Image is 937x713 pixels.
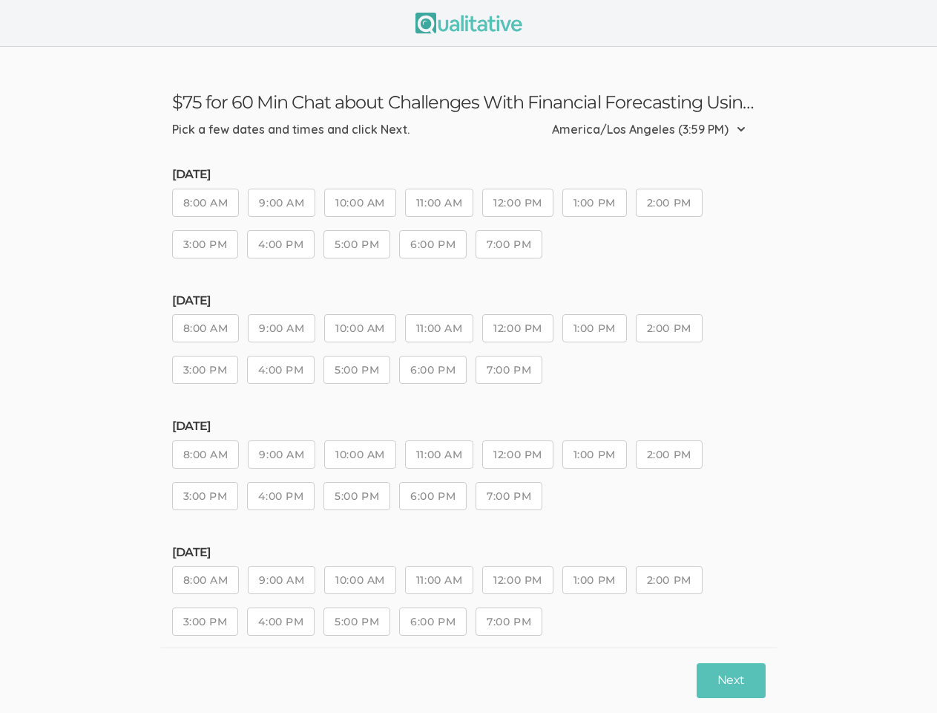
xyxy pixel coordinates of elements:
button: 4:00 PM [247,230,315,258]
button: 12:00 PM [482,440,553,469]
h5: [DATE] [172,420,766,433]
button: 9:00 AM [248,566,315,594]
button: 7:00 PM [476,356,542,384]
button: 12:00 PM [482,566,553,594]
div: Pick a few dates and times and click Next. [172,121,410,138]
button: 7:00 PM [476,608,542,636]
button: 6:00 PM [399,482,467,510]
button: 7:00 PM [476,230,542,258]
button: 12:00 PM [482,189,553,217]
button: 10:00 AM [324,314,395,342]
h5: [DATE] [172,294,766,307]
button: 5:00 PM [323,356,390,384]
button: 2:00 PM [636,566,703,594]
button: 3:00 PM [172,230,239,258]
button: 3:00 PM [172,356,239,384]
button: 9:00 AM [248,440,315,469]
button: 11:00 AM [405,566,473,594]
button: Next [697,663,765,698]
button: 5:00 PM [323,482,390,510]
button: 9:00 AM [248,314,315,342]
button: 11:00 AM [405,314,473,342]
button: 2:00 PM [636,189,703,217]
button: 6:00 PM [399,230,467,258]
button: 8:00 AM [172,566,240,594]
button: 7:00 PM [476,482,542,510]
button: 8:00 AM [172,189,240,217]
button: 1:00 PM [562,314,627,342]
button: 3:00 PM [172,482,239,510]
button: 10:00 AM [324,189,395,217]
button: 4:00 PM [247,356,315,384]
button: 1:00 PM [562,566,627,594]
img: Qualitative [415,13,522,33]
h5: [DATE] [172,168,766,181]
button: 10:00 AM [324,566,395,594]
h3: $75 for 60 Min Chat about Challenges With Financial Forecasting Using Complex Data [172,91,766,113]
button: 11:00 AM [405,189,473,217]
button: 1:00 PM [562,189,627,217]
button: 5:00 PM [323,230,390,258]
button: 2:00 PM [636,440,703,469]
button: 6:00 PM [399,356,467,384]
button: 3:00 PM [172,608,239,636]
button: 4:00 PM [247,482,315,510]
button: 2:00 PM [636,314,703,342]
h5: [DATE] [172,546,766,559]
button: 11:00 AM [405,440,473,469]
button: 5:00 PM [323,608,390,636]
button: 10:00 AM [324,440,395,469]
button: 8:00 AM [172,314,240,342]
button: 12:00 PM [482,314,553,342]
button: 6:00 PM [399,608,467,636]
button: 9:00 AM [248,189,315,217]
button: 1:00 PM [562,440,627,469]
button: 8:00 AM [172,440,240,469]
button: 4:00 PM [247,608,315,636]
